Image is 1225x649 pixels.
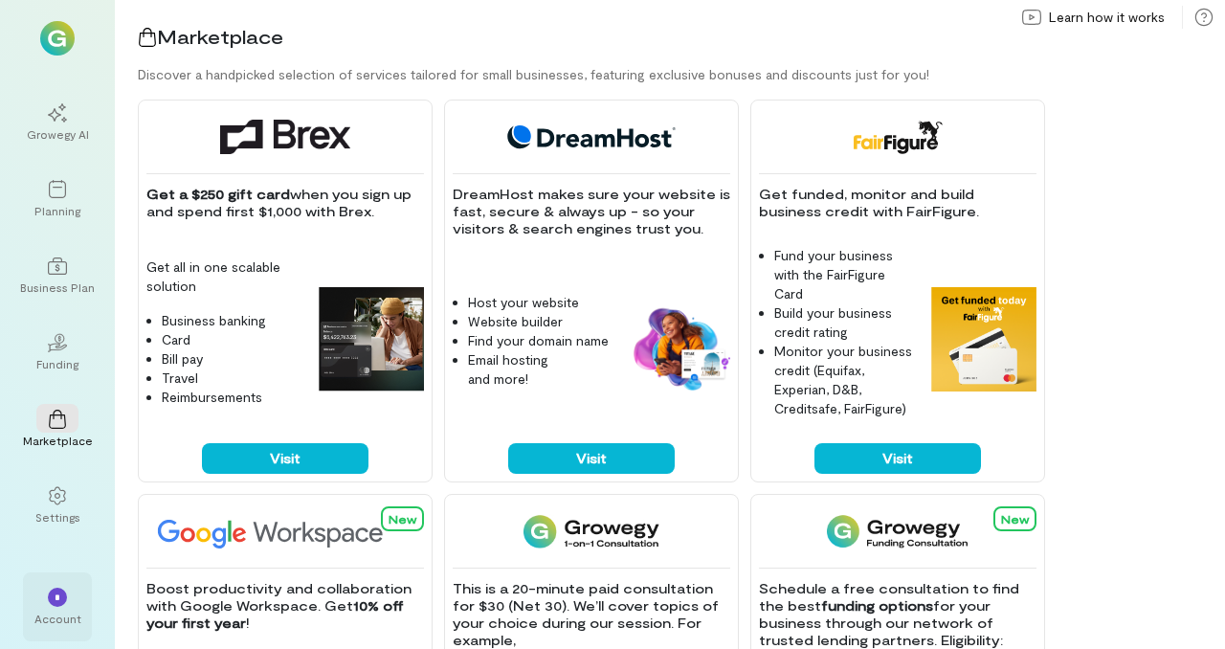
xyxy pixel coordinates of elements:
[468,312,610,331] li: Website builder
[468,293,610,312] li: Host your website
[931,287,1036,392] img: FairFigure feature
[1049,8,1165,27] span: Learn how it works
[162,388,303,407] li: Reimbursements
[827,514,968,548] img: Funding Consultation
[146,580,424,632] p: Boost productivity and collaboration with Google Workspace. Get !
[774,303,916,342] li: Build your business credit rating
[162,369,303,388] li: Travel
[36,356,78,371] div: Funding
[389,512,416,526] span: New
[501,120,682,154] img: DreamHost
[138,65,1225,84] div: Discover a handpicked selection of services tailored for small businesses, featuring exclusive bo...
[23,318,92,387] a: Funding
[23,471,92,540] a: Settings
[821,597,933,614] strong: funding options
[468,331,610,350] li: Find your domain name
[20,280,95,295] div: Business Plan
[34,203,80,218] div: Planning
[468,350,610,389] li: Email hosting and more!
[774,342,916,418] li: Monitor your business credit (Equifax, Experian, D&B, Creditsafe, FairFigure)
[162,311,303,330] li: Business banking
[34,611,81,626] div: Account
[814,443,981,474] button: Visit
[759,580,1036,649] p: Schedule a free consultation to find the best for your business through our network of trusted le...
[23,572,92,641] div: *Account
[35,509,80,525] div: Settings
[759,186,1036,220] p: Get funded, monitor and build business credit with FairFigure.
[27,126,89,142] div: Growegy AI
[146,597,408,631] strong: 10% off your first year
[1001,512,1029,526] span: New
[23,241,92,310] a: Business Plan
[146,186,290,202] strong: Get a $250 gift card
[508,443,675,474] button: Visit
[220,120,350,154] img: Brex
[23,88,92,157] a: Growegy AI
[319,287,424,392] img: Brex feature
[23,394,92,463] a: Marketplace
[146,186,424,220] p: when you sign up and spend first $1,000 with Brex.
[523,514,658,548] img: 1-on-1 Consultation
[453,580,730,649] p: This is a 20-minute paid consultation for $30 (Net 30). We’ll cover topics of your choice during ...
[146,257,303,296] p: Get all in one scalable solution
[23,433,93,448] div: Marketplace
[453,186,730,237] p: DreamHost makes sure your website is fast, secure & always up - so your visitors & search engines...
[774,246,916,303] li: Fund your business with the FairFigure Card
[157,25,283,48] span: Marketplace
[162,349,303,369] li: Bill pay
[146,514,428,548] img: Google Workspace
[625,304,730,392] img: DreamHost feature
[202,443,368,474] button: Visit
[852,120,943,154] img: FairFigure
[162,330,303,349] li: Card
[23,165,92,234] a: Planning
